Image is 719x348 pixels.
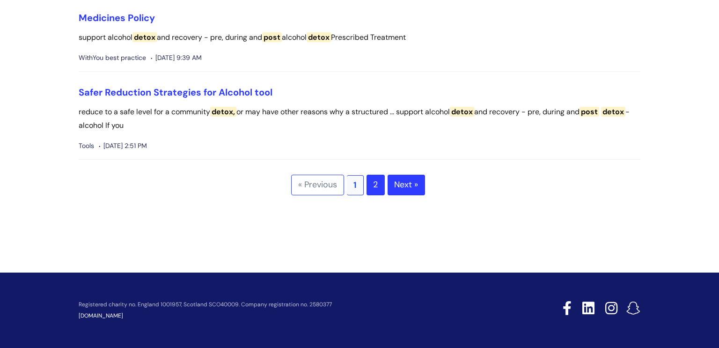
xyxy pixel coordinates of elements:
span: detox [307,32,331,42]
span: post [580,107,599,117]
span: Tools [79,140,94,152]
a: 2 [367,175,385,195]
span: detox [601,107,625,117]
span: WithYou best practice [79,52,146,64]
span: [DATE] 9:39 AM [151,52,202,64]
a: Next » [388,175,425,195]
span: detox, [210,107,236,117]
p: support alcohol and recovery - pre, during and alcohol Prescribed Treatment [79,31,640,44]
span: 1 [347,175,364,196]
a: Safer Reduction Strategies for Alcohol tool [79,86,272,98]
a: [DOMAIN_NAME] [79,312,123,319]
span: [DATE] 2:51 PM [99,140,147,152]
a: Medicines Policy [79,12,155,24]
span: detox [132,32,157,42]
p: Registered charity no. England 1001957, Scotland SCO40009. Company registration no. 2580377 [79,302,496,308]
span: detox [450,107,474,117]
p: reduce to a safe level for a community or may have other reasons why a structured ... support alc... [79,105,640,133]
span: post [262,32,282,42]
span: « Previous [291,175,344,195]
